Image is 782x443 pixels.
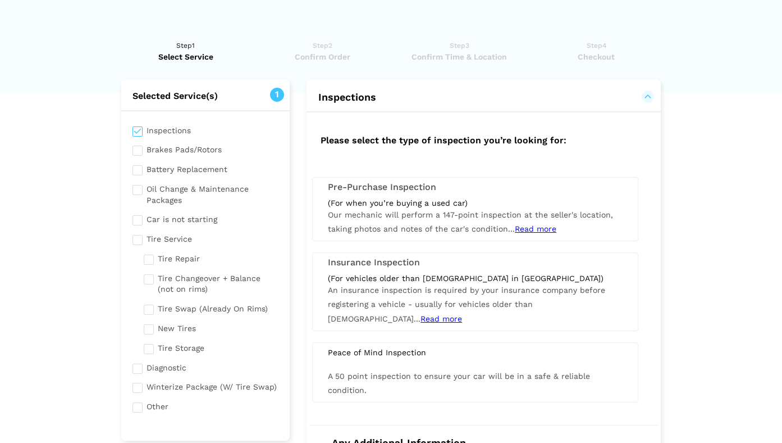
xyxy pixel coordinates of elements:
[532,40,661,62] a: Step4
[309,124,658,155] h2: Please select the type of inspection you’re looking for:
[328,182,623,192] h3: Pre-Purchase Inspection
[270,88,284,102] span: 1
[318,91,650,104] button: Inspections
[328,273,623,283] div: (For vehicles older than [DEMOGRAPHIC_DATA] in [GEOGRAPHIC_DATA])
[319,347,631,358] div: Peace of Mind Inspection
[121,91,290,102] h2: Selected Service(s)
[258,40,387,62] a: Step2
[328,198,623,208] div: (For when you’re buying a used car)
[395,40,524,62] a: Step3
[328,286,605,323] span: An insurance inspection is required by your insurance company before registering a vehicle - usua...
[121,51,251,62] span: Select Service
[328,372,590,395] span: A 50 point inspection to ensure your car will be in a safe & reliable condition.
[328,210,613,233] span: Our mechanic will perform a 147-point inspection at the seller's location, taking photos and note...
[515,224,556,233] span: Read more
[121,40,251,62] a: Step1
[532,51,661,62] span: Checkout
[258,51,387,62] span: Confirm Order
[395,51,524,62] span: Confirm Time & Location
[420,314,462,323] span: Read more
[328,257,623,268] h3: Insurance Inspection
